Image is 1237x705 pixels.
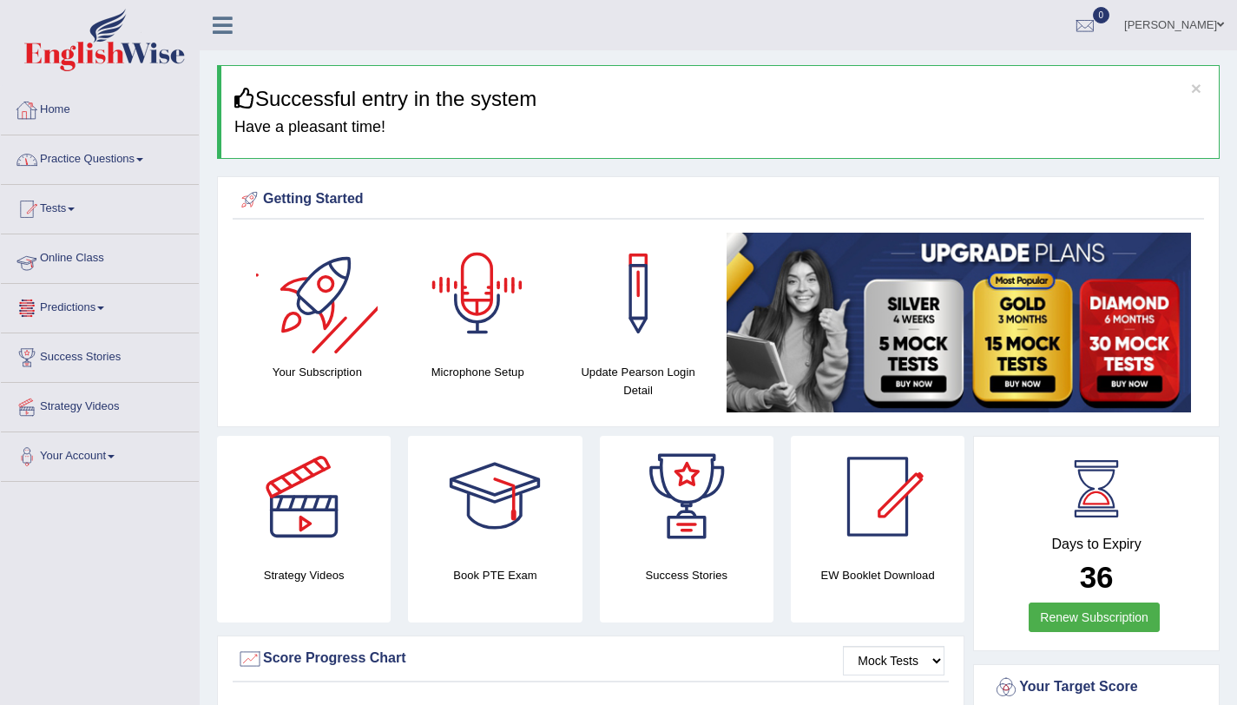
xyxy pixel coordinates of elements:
[1,284,199,327] a: Predictions
[727,233,1191,412] img: small5.jpg
[791,566,964,584] h4: EW Booklet Download
[234,88,1206,110] h3: Successful entry in the system
[237,187,1200,213] div: Getting Started
[1093,7,1110,23] span: 0
[408,566,582,584] h4: Book PTE Exam
[600,566,773,584] h4: Success Stories
[567,363,710,399] h4: Update Pearson Login Detail
[1,383,199,426] a: Strategy Videos
[406,363,549,381] h4: Microphone Setup
[217,566,391,584] h4: Strategy Videos
[246,363,389,381] h4: Your Subscription
[234,119,1206,136] h4: Have a pleasant time!
[1191,79,1201,97] button: ×
[1,234,199,278] a: Online Class
[1,432,199,476] a: Your Account
[1,185,199,228] a: Tests
[1,333,199,377] a: Success Stories
[1029,603,1160,632] a: Renew Subscription
[237,646,944,672] div: Score Progress Chart
[1080,560,1114,594] b: 36
[993,537,1200,552] h4: Days to Expiry
[1,135,199,179] a: Practice Questions
[1,86,199,129] a: Home
[993,675,1200,701] div: Your Target Score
